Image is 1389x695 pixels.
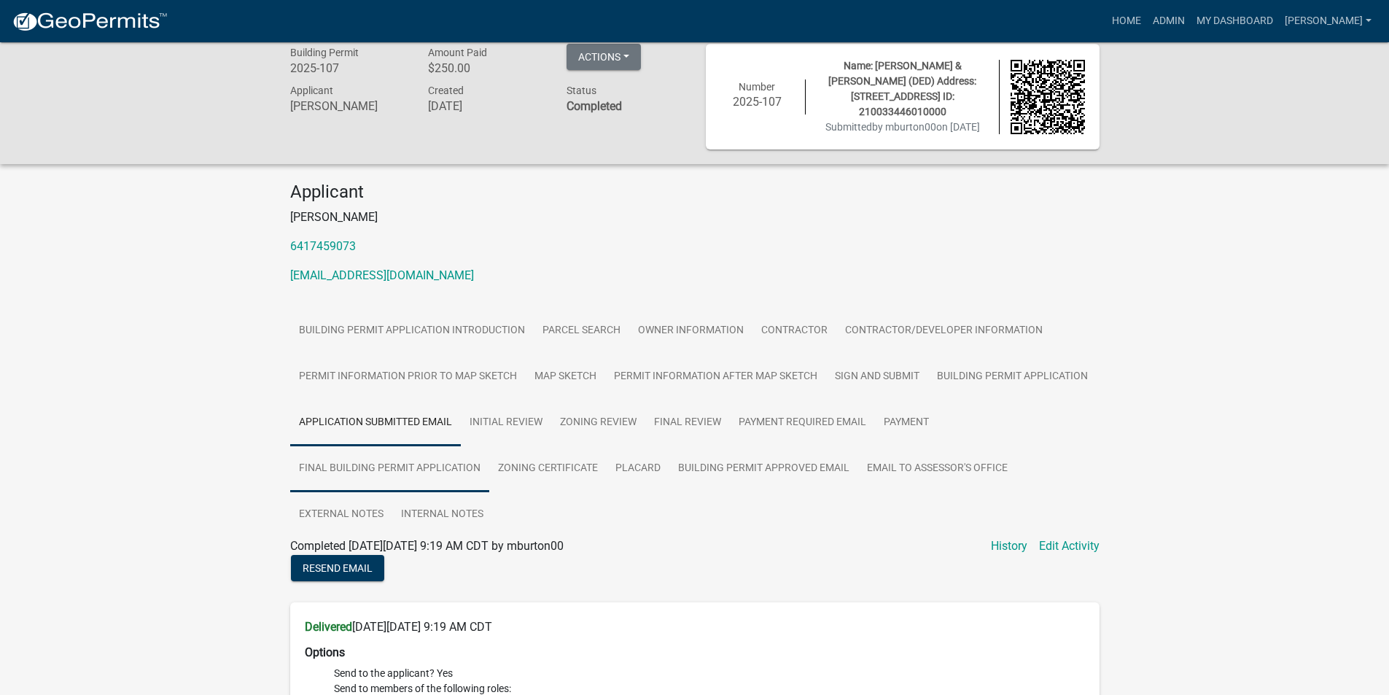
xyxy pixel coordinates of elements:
[720,95,795,109] h6: 2025-107
[290,239,356,253] a: 6417459073
[828,60,976,117] span: Name: [PERSON_NAME] & [PERSON_NAME] (DED) Address: [STREET_ADDRESS] ID: 210033446010000
[534,308,629,354] a: Parcel search
[872,121,936,133] span: by mburton00
[303,562,373,574] span: Resend Email
[290,400,461,446] a: Application Submitted Email
[428,61,545,75] h6: $250.00
[526,354,605,400] a: Map Sketch
[290,268,474,282] a: [EMAIL_ADDRESS][DOMAIN_NAME]
[290,539,564,553] span: Completed [DATE][DATE] 9:19 AM CDT by mburton00
[290,308,534,354] a: Building Permit Application Introduction
[836,308,1051,354] a: Contractor/Developer Information
[290,492,392,538] a: External Notes
[991,537,1027,555] a: History
[290,99,407,113] h6: [PERSON_NAME]
[605,354,826,400] a: Permit Information After Map Sketch
[1147,7,1191,35] a: Admin
[1039,537,1100,555] a: Edit Activity
[305,620,352,634] strong: Delivered
[305,620,1085,634] h6: [DATE][DATE] 9:19 AM CDT
[461,400,551,446] a: Initial Review
[875,400,938,446] a: Payment
[607,446,669,492] a: Placard
[334,666,1085,681] li: Send to the applicant? Yes
[669,446,858,492] a: Building Permit Approved Email
[567,44,641,70] button: Actions
[928,354,1097,400] a: Building Permit Application
[428,47,487,58] span: Amount Paid
[1011,60,1085,134] img: QR code
[551,400,645,446] a: Zoning Review
[428,99,545,113] h6: [DATE]
[290,61,407,75] h6: 2025-107
[1106,7,1147,35] a: Home
[858,446,1016,492] a: Email to Assessor's Office
[290,47,359,58] span: Building Permit
[291,555,384,581] button: Resend Email
[428,85,464,96] span: Created
[826,354,928,400] a: Sign and Submit
[290,85,333,96] span: Applicant
[1191,7,1279,35] a: My Dashboard
[752,308,836,354] a: Contractor
[629,308,752,354] a: Owner Information
[290,446,489,492] a: Final Building Permit Application
[1279,7,1377,35] a: [PERSON_NAME]
[825,121,980,133] span: Submitted on [DATE]
[567,85,596,96] span: Status
[730,400,875,446] a: Payment Required Email
[290,354,526,400] a: Permit Information Prior to Map Sketch
[489,446,607,492] a: Zoning Certificate
[290,182,1100,203] h4: Applicant
[392,492,492,538] a: Internal Notes
[645,400,730,446] a: Final Review
[290,209,1100,226] p: [PERSON_NAME]
[739,81,775,93] span: Number
[305,645,345,659] strong: Options
[567,99,622,113] strong: Completed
